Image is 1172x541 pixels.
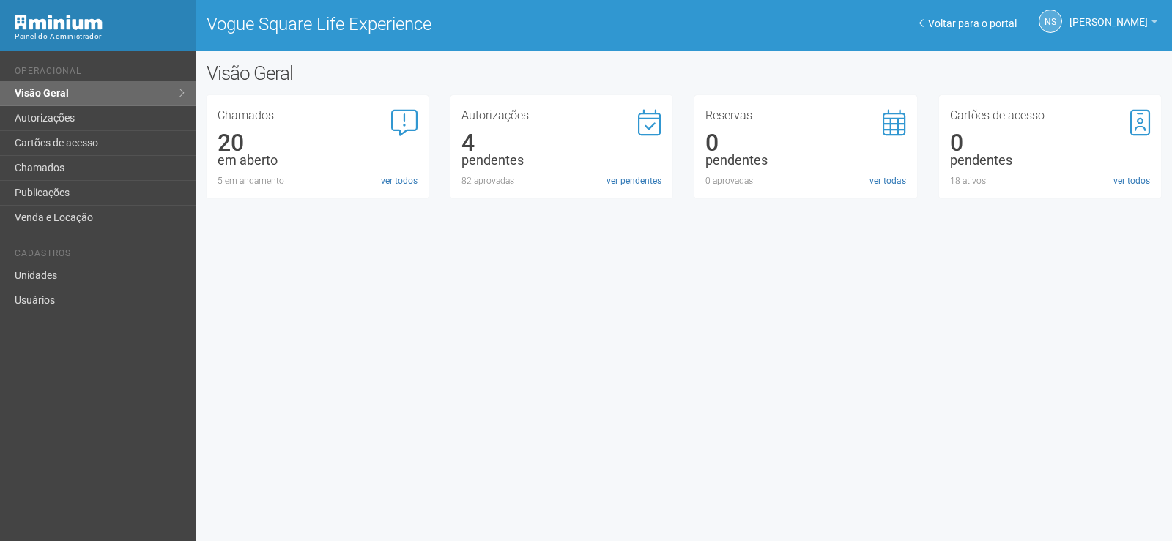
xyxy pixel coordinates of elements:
[461,110,661,122] h3: Autorizações
[950,110,1150,122] h3: Cartões de acesso
[705,110,905,122] h3: Reservas
[15,66,185,81] li: Operacional
[461,174,661,187] div: 82 aprovadas
[218,136,418,149] div: 20
[207,15,673,34] h1: Vogue Square Life Experience
[218,174,418,187] div: 5 em andamento
[15,30,185,43] div: Painel do Administrador
[607,174,661,187] a: ver pendentes
[461,136,661,149] div: 4
[218,154,418,167] div: em aberto
[950,174,1150,187] div: 18 ativos
[1069,2,1148,28] span: Nicolle Silva
[1113,174,1150,187] a: ver todos
[218,110,418,122] h3: Chamados
[950,154,1150,167] div: pendentes
[15,15,103,30] img: Minium
[705,136,905,149] div: 0
[1069,18,1157,30] a: [PERSON_NAME]
[705,174,905,187] div: 0 aprovadas
[919,18,1017,29] a: Voltar para o portal
[869,174,906,187] a: ver todas
[461,154,661,167] div: pendentes
[15,248,185,264] li: Cadastros
[705,154,905,167] div: pendentes
[950,136,1150,149] div: 0
[1039,10,1062,33] a: NS
[207,62,592,84] h2: Visão Geral
[381,174,418,187] a: ver todos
